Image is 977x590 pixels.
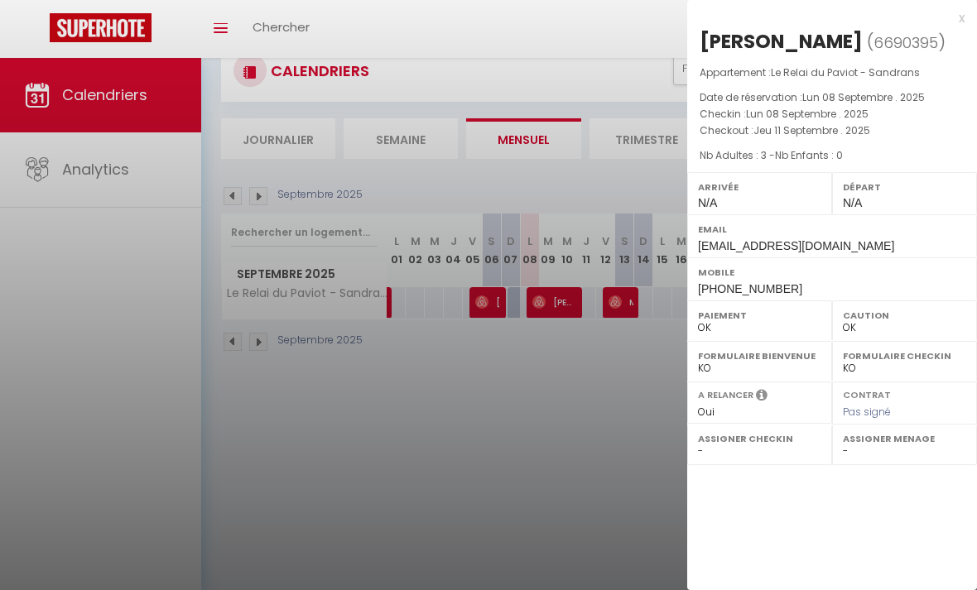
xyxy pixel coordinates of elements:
p: Date de réservation : [700,89,965,106]
label: Email [698,221,966,237]
span: ( ) [867,31,946,54]
label: Formulaire Bienvenue [698,348,821,364]
label: Assigner Checkin [698,430,821,447]
span: N/A [698,196,717,209]
span: Jeu 11 Septembre . 2025 [753,123,870,137]
label: Paiement [698,307,821,324]
span: Nb Enfants : 0 [775,148,843,162]
label: Départ [843,179,966,195]
label: Mobile [698,264,966,281]
label: A relancer [698,388,753,402]
div: [PERSON_NAME] [700,28,863,55]
label: Caution [843,307,966,324]
span: 6690395 [874,32,938,53]
p: Appartement : [700,65,965,81]
p: Checkin : [700,106,965,122]
i: Sélectionner OUI si vous souhaiter envoyer les séquences de messages post-checkout [756,388,768,406]
span: Lun 08 Septembre . 2025 [746,107,869,121]
span: N/A [843,196,862,209]
label: Assigner Menage [843,430,966,447]
label: Formulaire Checkin [843,348,966,364]
span: [PHONE_NUMBER] [698,282,802,295]
label: Arrivée [698,179,821,195]
span: Pas signé [843,405,891,419]
span: Lun 08 Septembre . 2025 [802,90,925,104]
div: x [687,8,965,28]
p: Checkout : [700,122,965,139]
span: [EMAIL_ADDRESS][DOMAIN_NAME] [698,239,894,252]
label: Contrat [843,388,891,399]
button: Ouvrir le widget de chat LiveChat [13,7,63,56]
span: Nb Adultes : 3 - [700,148,843,162]
span: Le Relai du Paviot - Sandrans [771,65,920,79]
